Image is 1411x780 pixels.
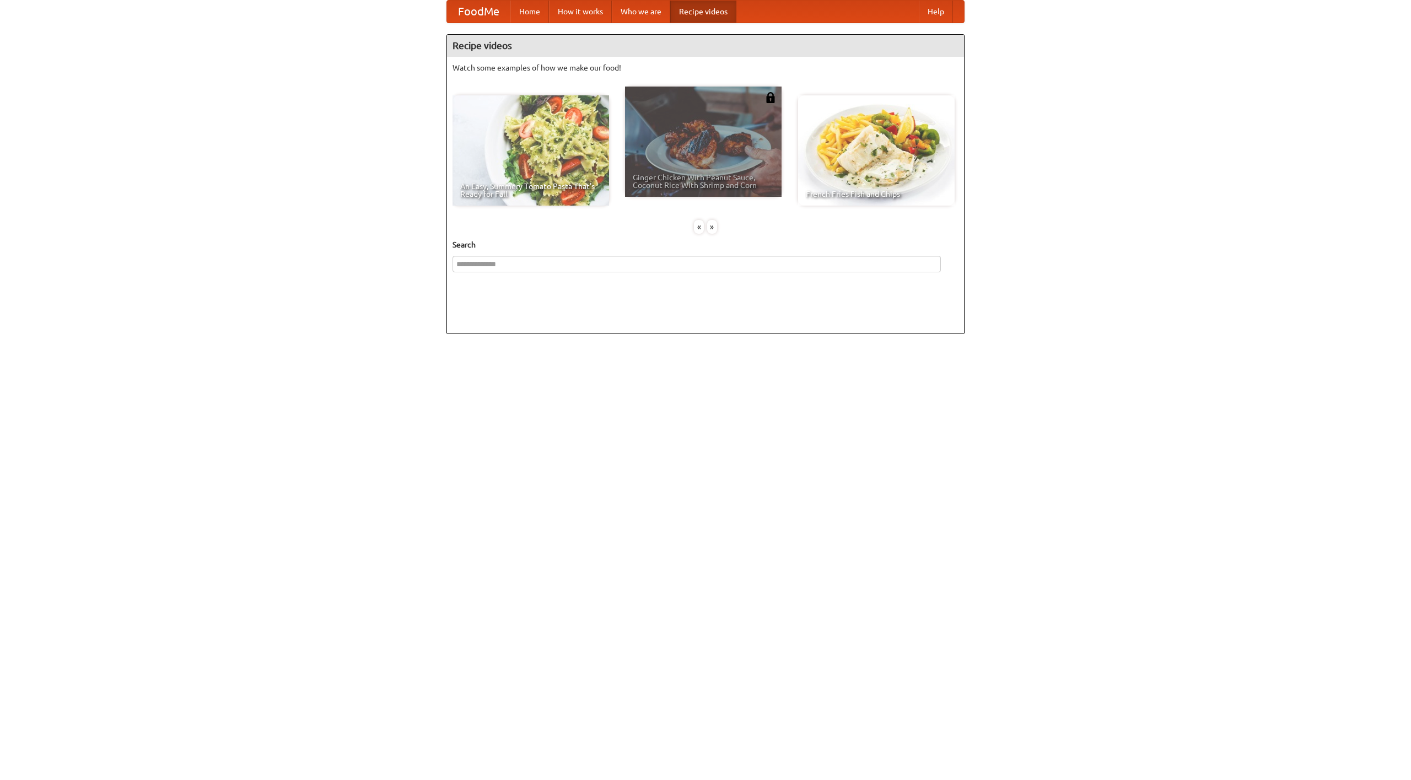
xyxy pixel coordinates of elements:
[798,95,955,206] a: French Fries Fish and Chips
[765,92,776,103] img: 483408.png
[806,190,947,198] span: French Fries Fish and Chips
[670,1,736,23] a: Recipe videos
[453,62,958,73] p: Watch some examples of how we make our food!
[453,95,609,206] a: An Easy, Summery Tomato Pasta That's Ready for Fall
[919,1,953,23] a: Help
[707,220,717,234] div: »
[549,1,612,23] a: How it works
[510,1,549,23] a: Home
[447,1,510,23] a: FoodMe
[694,220,704,234] div: «
[453,239,958,250] h5: Search
[460,182,601,198] span: An Easy, Summery Tomato Pasta That's Ready for Fall
[447,35,964,57] h4: Recipe videos
[612,1,670,23] a: Who we are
